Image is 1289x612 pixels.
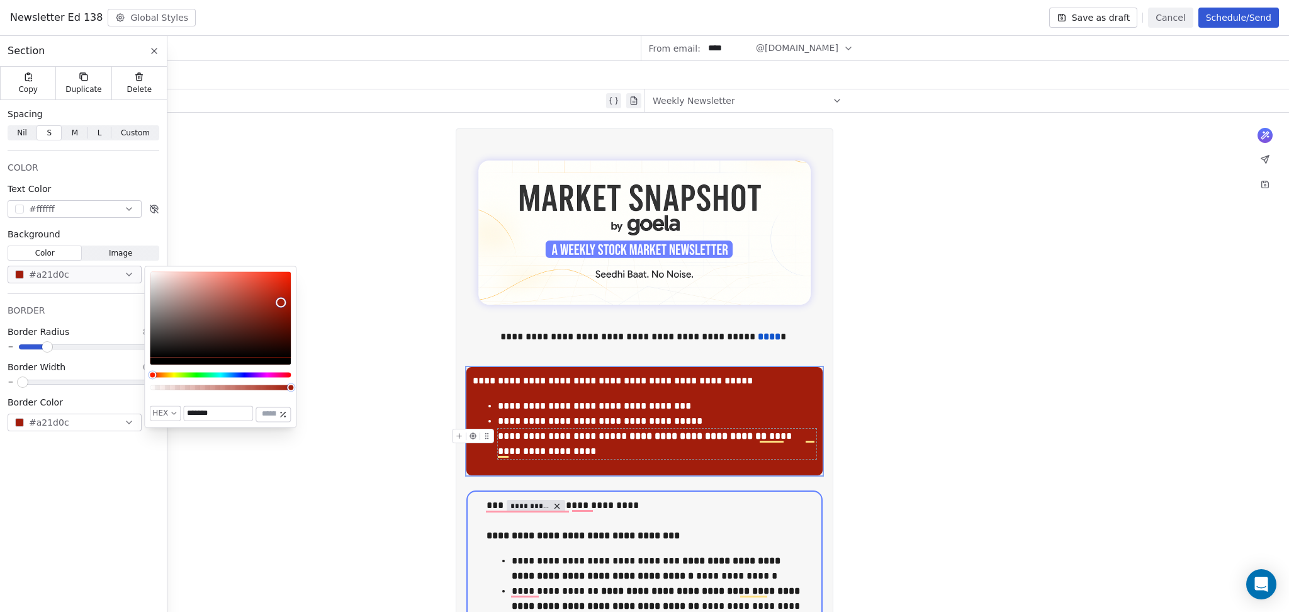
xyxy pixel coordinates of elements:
span: Copy [18,84,38,94]
span: Text Color [8,183,51,195]
span: Border Radius [8,326,69,338]
div: COLOR [8,161,159,174]
button: #ffffff [8,200,142,218]
span: L [98,127,102,139]
span: Duplicate [65,84,101,94]
div: Open Intercom Messenger [1246,569,1276,599]
span: Section [8,43,45,59]
button: Cancel [1148,8,1193,28]
span: From email: [649,42,701,55]
div: BORDER [8,304,159,317]
span: Spacing [8,108,43,120]
span: Delete [127,84,152,94]
span: Border Color [8,396,63,409]
span: Custom [121,127,150,139]
span: M [72,127,78,139]
span: #ffffff [29,203,55,216]
span: 0px [143,361,159,373]
span: Weekly Newsletter [653,94,735,107]
span: Nil [17,127,27,139]
div: Alpha [150,385,291,390]
span: @[DOMAIN_NAME] [756,42,838,55]
span: 8px [143,326,159,338]
div: Hue [150,372,291,377]
span: Newsletter Ed 138 [10,10,103,25]
span: #a21d0c [29,416,69,429]
span: #a21d0c [29,268,69,281]
button: Save as draft [1049,8,1138,28]
span: Image [109,247,133,259]
button: #a21d0c [8,414,142,431]
button: Schedule/Send [1198,8,1279,28]
button: HEX [150,406,181,421]
span: Border Width [8,361,65,373]
button: Global Styles [108,9,196,26]
button: #a21d0c [8,266,142,283]
div: Color [150,271,291,357]
span: Background [8,228,60,241]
